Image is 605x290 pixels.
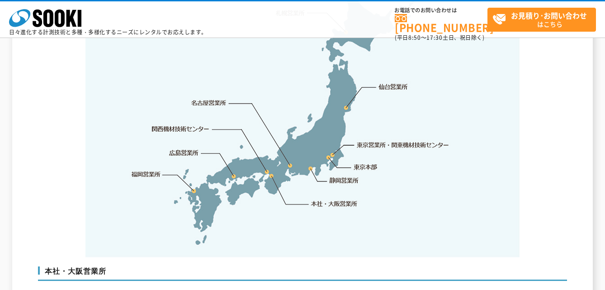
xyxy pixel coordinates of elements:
[487,8,596,32] a: お見積り･お問い合わせはこちら
[329,176,359,185] a: 静岡営業所
[426,33,443,42] span: 17:30
[395,33,484,42] span: (平日 ～ 土日、祝日除く)
[395,14,487,33] a: [PHONE_NUMBER]
[170,148,199,157] a: 広島営業所
[408,33,421,42] span: 8:50
[357,140,450,149] a: 東京営業所・関東機材技術センター
[38,266,567,281] h3: 本社・大阪営業所
[310,199,358,208] a: 本社・大阪営業所
[395,8,487,13] span: お電話でのお問い合わせは
[191,99,227,108] a: 名古屋営業所
[152,124,209,133] a: 関西機材技術センター
[354,163,378,172] a: 東京本部
[9,29,207,35] p: 日々進化する計測技術と多種・多様化するニーズにレンタルでお応えします。
[131,170,161,179] a: 福岡営業所
[511,10,587,21] strong: お見積り･お問い合わせ
[378,82,408,91] a: 仙台営業所
[492,8,596,31] span: はこちら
